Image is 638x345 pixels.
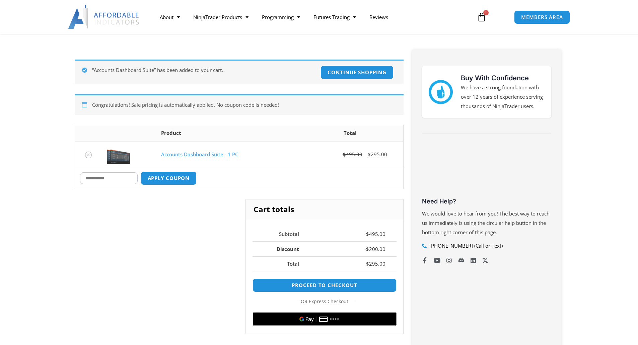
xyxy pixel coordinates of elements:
span: $ [366,246,369,252]
text: •••••• [330,317,340,322]
span: 1 [483,10,489,15]
a: Reviews [363,9,395,25]
h2: Cart totals [246,199,403,220]
a: Remove Accounts Dashboard Suite - 1 PC from cart [85,152,92,158]
p: — or — [253,297,396,306]
bdi: 495.00 [366,231,385,237]
img: mark thumbs good 43913 | Affordable Indicators – NinjaTrader [429,80,453,104]
p: We have a strong foundation with over 12 years of experience serving thousands of NinjaTrader users. [461,83,545,111]
th: Subtotal [253,227,310,242]
span: We would love to hear from you! The best way to reach us immediately is using the circular help b... [422,210,550,236]
bdi: 295.00 [366,260,385,267]
a: Proceed to checkout [253,278,396,292]
div: Congratulations! Sale pricing is automatically applied. No coupon code is needed! [75,94,404,115]
a: Continue shopping [321,66,393,79]
th: Product [156,125,297,142]
span: $ [343,151,346,158]
h3: Need Help? [422,197,551,205]
th: Total [253,256,310,271]
span: $ [366,260,369,267]
div: “Accounts Dashboard Suite” has been added to your cart. [75,60,404,84]
iframe: Customer reviews powered by Trustpilot [422,146,551,196]
span: $ [368,151,371,158]
h3: Buy With Confidence [461,73,545,83]
a: NinjaTrader Products [187,9,255,25]
a: 1 [467,7,496,27]
a: Programming [255,9,307,25]
a: Futures Trading [307,9,363,25]
span: MEMBERS AREA [521,15,563,20]
th: Total [297,125,403,142]
span: - [364,246,366,252]
a: About [153,9,187,25]
a: Accounts Dashboard Suite - 1 PC [161,151,238,158]
th: Discount [253,241,310,256]
bdi: 200.00 [366,246,385,252]
img: Screenshot 2024-08-26 155710eeeee | Affordable Indicators – NinjaTrader [107,145,130,164]
span: $ [366,231,369,237]
button: Apply coupon [141,171,197,185]
img: LogoAI | Affordable Indicators – NinjaTrader [68,5,140,29]
span: [PHONE_NUMBER] (Call or Text) [428,241,503,251]
a: MEMBERS AREA [514,10,570,24]
nav: Menu [153,9,469,25]
button: Buy with GPay [253,312,397,326]
bdi: 495.00 [343,151,362,158]
bdi: 295.00 [368,151,387,158]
